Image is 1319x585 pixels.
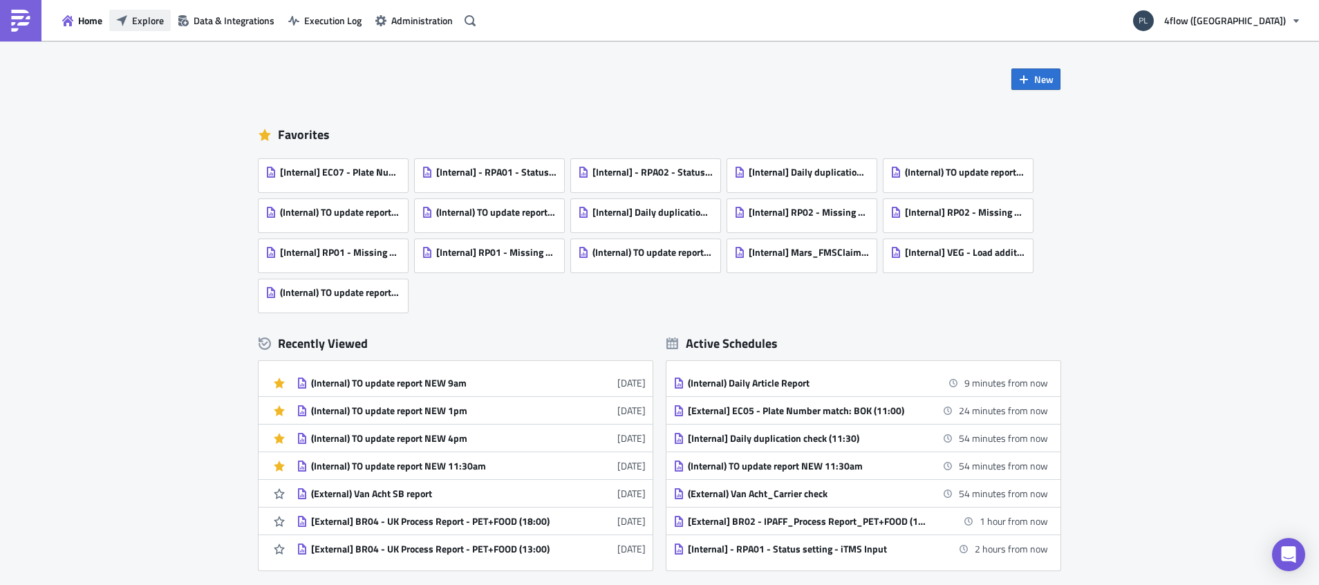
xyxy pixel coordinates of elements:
span: (Internal) TO update report NEW 9am [280,286,400,299]
button: New [1011,68,1060,90]
a: (Internal) TO update report NEW 11:30am54 minutes from now [673,452,1048,479]
time: 2025-08-21 11:30 [959,458,1048,473]
div: Open Intercom Messenger [1272,538,1305,571]
time: 2025-08-14T12:02:36Z [617,375,646,390]
a: (External) Van Acht SB report[DATE] [297,480,646,507]
a: (Internal) TO update report NEW 11:30am[DATE] [297,452,646,479]
div: [External] BR04 - UK Process Report - PET+FOOD (18:00) [311,515,553,528]
span: [Internal] RP01 - Missing Pick-up - Status [436,246,556,259]
span: [Internal] EC07 - Plate Number Character Restrictions [280,166,400,178]
div: (Internal) Daily Article Report [688,377,930,389]
time: 2025-08-21 10:45 [964,375,1048,390]
img: PushMetrics [10,10,32,32]
div: Recently Viewed [259,333,653,354]
a: [Internal] Daily duplication check (11:30)54 minutes from now [673,425,1048,452]
span: [Internal] RP02 - Missing Delivery - Status [749,206,869,219]
button: 4flow ([GEOGRAPHIC_DATA]) [1125,6,1309,36]
div: Favorites [259,124,1060,145]
span: Home [78,13,102,28]
span: Execution Log [304,13,362,28]
div: (Internal) TO update report NEW 9am [311,377,553,389]
a: [External] BR02 - IPAFF_Process Report_PET+FOOD (12:00)1 hour from now [673,508,1048,535]
a: (Internal) TO update report NEW 4pm [571,232,727,272]
a: (Internal) Daily Article Report9 minutes from now [673,369,1048,396]
button: Data & Integrations [171,10,281,31]
button: Execution Log [281,10,368,31]
time: 2025-08-21 13:00 [975,541,1048,556]
span: Explore [132,13,164,28]
div: (External) Van Acht SB report [311,488,553,500]
span: [Internal] Daily duplication check (11:30) [749,166,869,178]
a: (Internal) TO update report NEW 11:30am [883,152,1040,192]
time: 2025-08-05T09:14:04Z [617,514,646,528]
time: 2025-08-21 12:00 [980,514,1048,528]
div: [Internal] - RPA01 - Status setting - iTMS Input [688,543,930,555]
div: (Internal) TO update report NEW 11:30am [688,460,930,472]
a: [Internal] - RPA02 - Status setting - iTMS Input [571,152,727,192]
time: 2025-08-11T08:50:30Z [617,458,646,473]
a: [Internal] - RPA01 - Status setting - iTMS Input2 hours from now [673,535,1048,562]
button: Administration [368,10,460,31]
div: (Internal) TO update report NEW 1pm [311,405,553,417]
span: [Internal] - RPA02 - Status setting - iTMS Input [592,166,713,178]
span: (Internal) TO update report NEW 1pm [280,206,400,219]
a: [External] EC05 - Plate Number match: BOK (11:00)24 minutes from now [673,397,1048,424]
a: [Internal] Mars_FMSClaimsReport (Daily 04:45) [727,232,883,272]
div: [External] EC05 - Plate Number match: BOK (11:00) [688,405,930,417]
a: [External] BR04 - UK Process Report - PET+FOOD (13:00)[DATE] [297,535,646,562]
a: [Internal] - RPA01 - Status setting - iTMS Input [415,152,571,192]
time: 2025-08-05T09:46:46Z [617,486,646,501]
span: [Internal] RP02 - Missing Delivery - Loads [905,206,1025,219]
a: [Internal] Daily duplication check (11:30) [727,152,883,192]
span: [Internal] Mars_FMSClaimsReport (Daily 04:45) [749,246,869,259]
a: [Internal] RP01 - Missing Pick-up - Status [415,232,571,272]
a: (External) Van Acht_Carrier check54 minutes from now [673,480,1048,507]
time: 2025-08-14T12:01:47Z [617,403,646,418]
span: (Internal) TO update report NEW 4pm [592,246,713,259]
button: Home [55,10,109,31]
span: (Internal) TO update report NEW 11:30am [905,166,1025,178]
span: Data & Integrations [194,13,274,28]
time: 2025-08-05T09:13:40Z [617,541,646,556]
time: 2025-08-12T08:05:16Z [617,431,646,445]
div: (Internal) TO update report NEW 4pm [311,432,553,445]
a: [Internal] RP02 - Missing Delivery - Status [727,192,883,232]
time: 2025-08-21 11:00 [959,403,1048,418]
span: [Internal] - RPA01 - Status setting - iTMS Input [436,166,556,178]
div: (External) Van Acht_Carrier check [688,488,930,500]
div: (Internal) TO update report NEW 11:30am [311,460,553,472]
span: [Internal] VEG - Load additional Information [905,246,1025,259]
a: (Internal) TO update report NEW 9am [259,272,415,313]
a: [Internal] RP02 - Missing Delivery - Loads [883,192,1040,232]
a: [External] BR04 - UK Process Report - PET+FOOD (18:00)[DATE] [297,508,646,535]
a: (Internal) TO update report NEW 3pm [415,192,571,232]
button: Explore [109,10,171,31]
a: (Internal) TO update report NEW 1pm[DATE] [297,397,646,424]
div: [Internal] Daily duplication check (11:30) [688,432,930,445]
a: [Internal] EC07 - Plate Number Character Restrictions [259,152,415,192]
time: 2025-08-21 11:30 [959,486,1048,501]
div: [External] BR04 - UK Process Report - PET+FOOD (13:00) [311,543,553,555]
time: 2025-08-21 11:30 [959,431,1048,445]
div: [External] BR02 - IPAFF_Process Report_PET+FOOD (12:00) [688,515,930,528]
span: [Internal] RP01 - Missing Pick-up - Loads [280,246,400,259]
div: Active Schedules [666,335,778,351]
span: (Internal) TO update report NEW 3pm [436,206,556,219]
span: New [1034,72,1054,86]
img: Avatar [1132,9,1155,32]
a: [Internal] Daily duplication check (15:30) [571,192,727,232]
a: (Internal) TO update report NEW 1pm [259,192,415,232]
a: (Internal) TO update report NEW 4pm[DATE] [297,425,646,452]
a: (Internal) TO update report NEW 9am[DATE] [297,369,646,396]
span: [Internal] Daily duplication check (15:30) [592,206,713,219]
span: 4flow ([GEOGRAPHIC_DATA]) [1164,13,1286,28]
span: Administration [391,13,453,28]
a: [Internal] VEG - Load additional Information [883,232,1040,272]
a: [Internal] RP01 - Missing Pick-up - Loads [259,232,415,272]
